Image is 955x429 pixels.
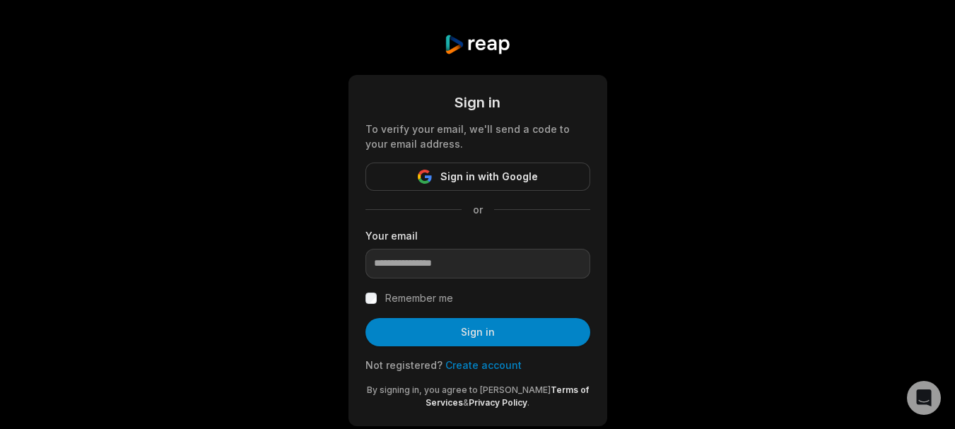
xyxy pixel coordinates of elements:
[365,122,590,151] div: To verify your email, we'll send a code to your email address.
[365,92,590,113] div: Sign in
[445,359,522,371] a: Create account
[367,384,551,395] span: By signing in, you agree to [PERSON_NAME]
[365,228,590,243] label: Your email
[440,168,538,185] span: Sign in with Google
[462,202,494,217] span: or
[365,359,443,371] span: Not registered?
[907,381,941,415] div: Open Intercom Messenger
[527,397,529,408] span: .
[365,318,590,346] button: Sign in
[385,290,453,307] label: Remember me
[365,163,590,191] button: Sign in with Google
[426,384,589,408] a: Terms of Services
[444,34,511,55] img: reap
[469,397,527,408] a: Privacy Policy
[463,397,469,408] span: &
